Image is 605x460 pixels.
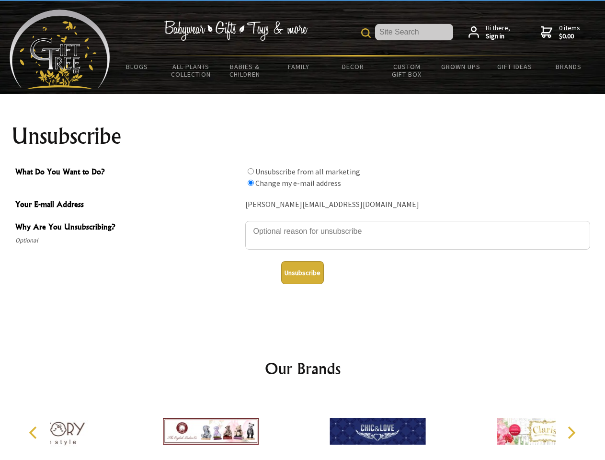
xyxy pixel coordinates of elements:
[281,261,324,284] button: Unsubscribe
[11,125,594,148] h1: Unsubscribe
[255,178,341,188] label: Change my e-mail address
[380,57,434,84] a: Custom Gift Box
[542,57,596,77] a: Brands
[110,57,164,77] a: BLOGS
[486,24,510,41] span: Hi there,
[559,23,580,41] span: 0 items
[15,198,240,212] span: Your E-mail Address
[245,197,590,212] div: [PERSON_NAME][EMAIL_ADDRESS][DOMAIN_NAME]
[245,221,590,250] textarea: Why Are You Unsubscribing?
[375,24,453,40] input: Site Search
[560,422,582,443] button: Next
[541,24,580,41] a: 0 items$0.00
[486,32,510,41] strong: Sign in
[248,180,254,186] input: What Do You Want to Do?
[24,422,45,443] button: Previous
[19,357,586,380] h2: Our Brands
[218,57,272,84] a: Babies & Children
[361,28,371,38] img: product search
[15,166,240,180] span: What Do You Want to Do?
[488,57,542,77] a: Gift Ideas
[434,57,488,77] a: Grown Ups
[10,10,110,89] img: Babyware - Gifts - Toys and more...
[559,32,580,41] strong: $0.00
[15,221,240,235] span: Why Are You Unsubscribing?
[248,168,254,174] input: What Do You Want to Do?
[272,57,326,77] a: Family
[468,24,510,41] a: Hi there,Sign in
[326,57,380,77] a: Decor
[255,167,360,176] label: Unsubscribe from all marketing
[164,21,308,41] img: Babywear - Gifts - Toys & more
[164,57,218,84] a: All Plants Collection
[15,235,240,246] span: Optional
